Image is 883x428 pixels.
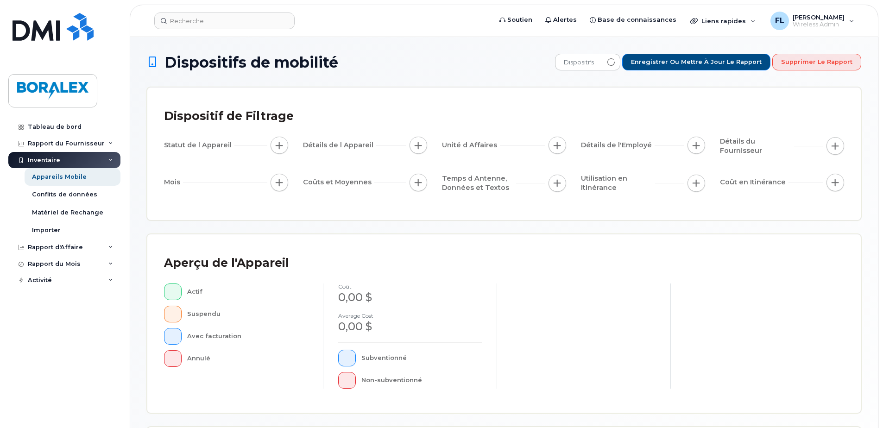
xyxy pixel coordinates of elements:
div: Subventionné [361,350,482,366]
div: Aperçu de l'Appareil [164,251,289,275]
span: Enregistrer ou mettre à jour le rapport [631,58,762,66]
span: Dispositifs de mobilité [164,54,338,70]
div: Annulé [187,350,309,367]
button: Supprimer le rapport [772,54,861,70]
h4: Average cost [338,313,482,319]
button: Enregistrer ou mettre à jour le rapport [622,54,770,70]
span: Temps d Antenne, Données et Textos [442,174,516,193]
div: 0,00 $ [338,290,482,305]
span: Détails de l Appareil [303,140,376,150]
span: Dispositifs [555,54,602,71]
span: Coûts et Moyennes [303,177,374,187]
span: Supprimer le rapport [781,58,852,66]
span: Coût en Itinérance [720,177,788,187]
span: Détails du Fournisseur [720,137,794,156]
span: Utilisation en Itinérance [581,174,655,193]
div: Avec facturation [187,328,309,345]
div: Actif [187,283,309,300]
span: Mois [164,177,183,187]
div: 0,00 $ [338,319,482,334]
span: Unité d Affaires [442,140,500,150]
div: Dispositif de Filtrage [164,104,294,128]
span: Statut de l Appareil [164,140,234,150]
div: Non-subventionné [361,372,482,389]
h4: coût [338,283,482,290]
span: Détails de l'Employé [581,140,655,150]
div: Suspendu [187,306,309,322]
